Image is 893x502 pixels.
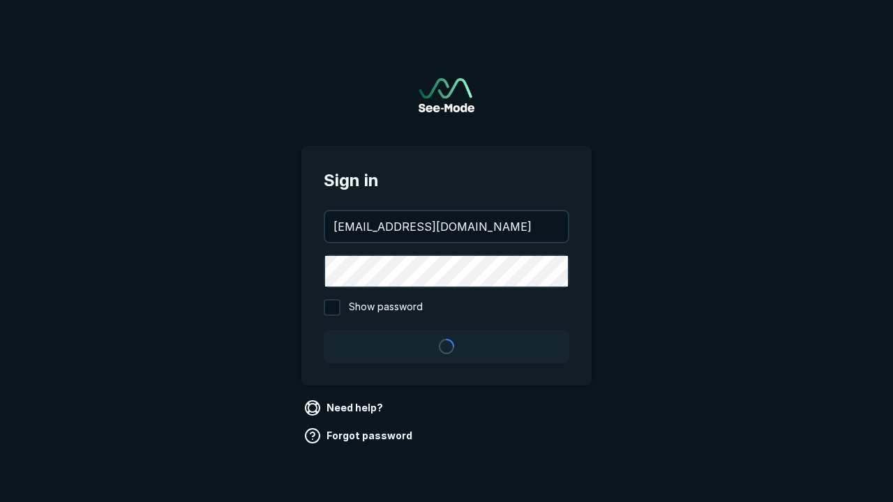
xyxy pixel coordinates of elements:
input: your@email.com [325,211,568,242]
a: Forgot password [301,425,418,447]
img: See-Mode Logo [419,78,474,112]
a: Go to sign in [419,78,474,112]
span: Show password [349,299,423,316]
span: Sign in [324,168,569,193]
a: Need help? [301,397,389,419]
